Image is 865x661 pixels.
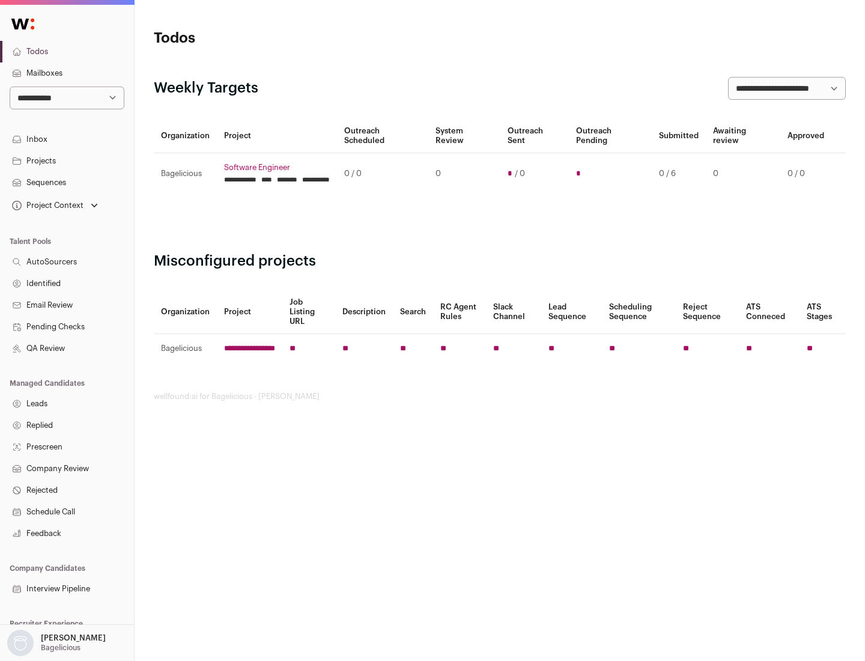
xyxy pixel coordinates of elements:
button: Open dropdown [10,197,100,214]
footer: wellfound:ai for Bagelicious - [PERSON_NAME] [154,392,846,401]
th: Reject Sequence [676,290,739,334]
th: Awaiting review [706,119,780,153]
th: Scheduling Sequence [602,290,676,334]
td: 0 / 6 [652,153,706,195]
th: Lead Sequence [541,290,602,334]
div: Project Context [10,201,83,210]
img: Wellfound [5,12,41,36]
th: Project [217,290,282,334]
th: ATS Stages [800,290,846,334]
p: Bagelicious [41,643,80,653]
th: Organization [154,119,217,153]
p: [PERSON_NAME] [41,633,106,643]
th: Project [217,119,337,153]
td: 0 [706,153,780,195]
td: 0 / 0 [780,153,831,195]
a: Software Engineer [224,163,330,172]
th: Search [393,290,433,334]
th: Organization [154,290,217,334]
span: / 0 [515,169,525,178]
th: Approved [780,119,831,153]
th: Slack Channel [486,290,541,334]
th: System Review [428,119,500,153]
th: RC Agent Rules [433,290,485,334]
h2: Misconfigured projects [154,252,846,271]
td: Bagelicious [154,153,217,195]
td: 0 / 0 [337,153,428,195]
h2: Weekly Targets [154,79,258,98]
th: ATS Conneced [739,290,799,334]
th: Outreach Pending [569,119,651,153]
th: Outreach Scheduled [337,119,428,153]
h1: Todos [154,29,384,48]
td: Bagelicious [154,334,217,364]
img: nopic.png [7,630,34,656]
th: Outreach Sent [500,119,569,153]
th: Submitted [652,119,706,153]
th: Job Listing URL [282,290,335,334]
td: 0 [428,153,500,195]
th: Description [335,290,393,334]
button: Open dropdown [5,630,108,656]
